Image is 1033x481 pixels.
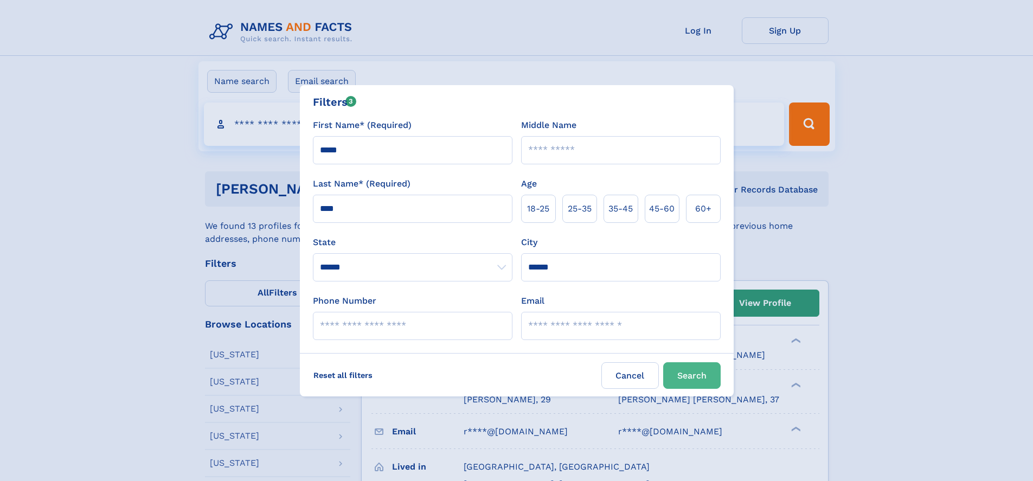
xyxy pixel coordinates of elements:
div: Filters [313,94,357,110]
span: 25‑35 [568,202,592,215]
label: Email [521,294,544,307]
span: 35‑45 [608,202,633,215]
label: Cancel [601,362,659,389]
label: Age [521,177,537,190]
label: City [521,236,537,249]
label: State [313,236,512,249]
span: 45‑60 [649,202,675,215]
label: Phone Number [313,294,376,307]
label: Last Name* (Required) [313,177,410,190]
span: 18‑25 [527,202,549,215]
label: First Name* (Required) [313,119,412,132]
label: Reset all filters [306,362,380,388]
button: Search [663,362,721,389]
span: 60+ [695,202,711,215]
label: Middle Name [521,119,576,132]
